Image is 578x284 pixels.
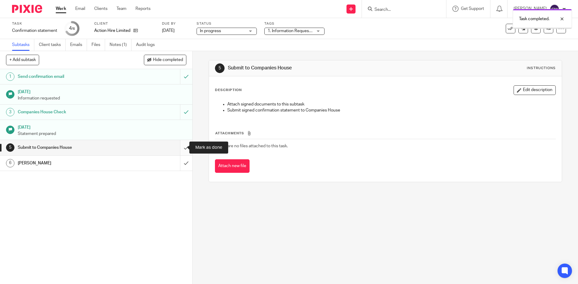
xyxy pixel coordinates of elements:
a: Subtasks [12,39,34,51]
a: Team [117,6,126,12]
div: 6 [6,159,14,167]
small: /6 [72,27,75,30]
a: Client tasks [39,39,66,51]
h1: Submit to Companies House [228,65,398,71]
a: Work [56,6,66,12]
p: Attach signed documents to this subtask [227,101,555,107]
span: Hide completed [153,58,183,63]
a: Reports [135,6,151,12]
div: 5 [6,143,14,152]
a: Audit logs [136,39,159,51]
label: Status [197,21,257,26]
a: Notes (1) [110,39,132,51]
span: In progress [200,29,221,33]
span: 1. Information Requested [268,29,315,33]
a: Emails [70,39,87,51]
label: Client [94,21,154,26]
img: svg%3E [550,4,559,14]
div: 3 [6,108,14,116]
span: There are no files attached to this task. [215,144,288,148]
div: 1 [6,72,14,81]
div: 4 [69,25,75,32]
label: Task [12,21,57,26]
img: Pixie [12,5,42,13]
a: Files [92,39,105,51]
h1: [DATE] [18,87,186,95]
h1: Send confirmation email [18,72,122,81]
h1: Submit to Companies House [18,143,122,152]
button: Edit description [514,85,556,95]
p: Statement prepared [18,131,186,137]
p: Task completed. [519,16,549,22]
button: Attach new file [215,159,250,173]
label: Due by [162,21,189,26]
button: + Add subtask [6,55,39,65]
h1: [DATE] [18,123,186,130]
button: Hide completed [144,55,186,65]
div: Instructions [527,66,556,71]
p: Submit signed confirmation statement to Companies House [227,107,555,113]
h1: Companies House Check [18,108,122,117]
p: Action Hire Limited [94,28,130,34]
a: Email [75,6,85,12]
a: Clients [94,6,107,12]
div: 5 [215,63,225,73]
span: Attachments [215,132,244,135]
p: Information requested [18,95,186,101]
span: [DATE] [162,29,175,33]
h1: [PERSON_NAME] [18,159,122,168]
label: Tags [264,21,325,26]
p: Description [215,88,242,93]
div: Confirmation statement [12,28,57,34]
